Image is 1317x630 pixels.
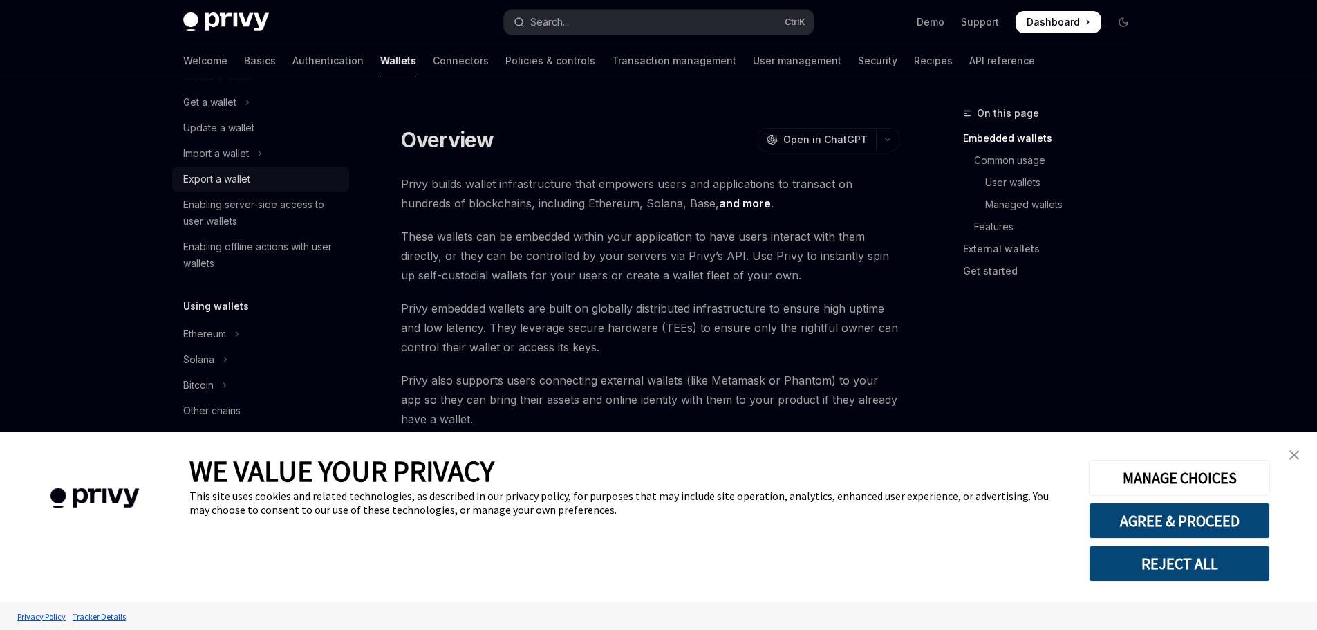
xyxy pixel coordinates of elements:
[1089,546,1270,582] button: REJECT ALL
[401,299,899,357] span: Privy embedded wallets are built on globally distributed infrastructure to ensure high uptime and...
[14,604,69,629] a: Privacy Policy
[505,44,595,77] a: Policies & controls
[1089,460,1270,496] button: MANAGE CHOICES
[753,44,841,77] a: User management
[401,127,494,152] h1: Overview
[963,216,1146,238] a: Features
[969,44,1035,77] a: API reference
[401,227,899,285] span: These wallets can be embedded within your application to have users interact with them directly, ...
[183,402,241,419] div: Other chains
[172,192,349,234] a: Enabling server-side access to user wallets
[172,234,349,276] a: Enabling offline actions with user wallets
[172,347,349,372] button: Toggle Solana section
[758,128,876,151] button: Open in ChatGPT
[433,44,489,77] a: Connectors
[401,371,899,429] span: Privy also supports users connecting external wallets (like Metamask or Phantom) to your app so t...
[858,44,897,77] a: Security
[183,239,341,272] div: Enabling offline actions with user wallets
[963,127,1146,149] a: Embedded wallets
[183,196,341,230] div: Enabling server-side access to user wallets
[1289,450,1299,460] img: close banner
[183,12,269,32] img: dark logo
[21,468,169,528] img: company logo
[172,373,349,398] button: Toggle Bitcoin section
[183,428,265,445] div: EVM smart wallets
[783,133,868,147] span: Open in ChatGPT
[914,44,953,77] a: Recipes
[961,15,999,29] a: Support
[1016,11,1101,33] a: Dashboard
[172,424,349,449] button: Toggle EVM smart wallets section
[69,604,129,629] a: Tracker Details
[612,44,736,77] a: Transaction management
[380,44,416,77] a: Wallets
[963,260,1146,282] a: Get started
[183,326,226,342] div: Ethereum
[504,10,814,35] button: Open search
[244,44,276,77] a: Basics
[172,398,349,423] a: Other chains
[183,120,254,136] div: Update a wallet
[963,238,1146,260] a: External wallets
[1089,503,1270,539] button: AGREE & PROCEED
[292,44,364,77] a: Authentication
[183,377,214,393] div: Bitcoin
[1112,11,1134,33] button: Toggle dark mode
[917,15,944,29] a: Demo
[172,167,349,192] a: Export a wallet
[1027,15,1080,29] span: Dashboard
[183,44,227,77] a: Welcome
[189,453,494,489] span: WE VALUE YOUR PRIVACY
[183,94,236,111] div: Get a wallet
[183,145,249,162] div: Import a wallet
[963,194,1146,216] a: Managed wallets
[183,351,214,368] div: Solana
[977,105,1039,122] span: On this page
[530,14,569,30] div: Search...
[172,322,349,346] button: Toggle Ethereum section
[785,17,805,28] span: Ctrl K
[183,298,249,315] h5: Using wallets
[401,174,899,213] span: Privy builds wallet infrastructure that empowers users and applications to transact on hundreds o...
[172,115,349,140] a: Update a wallet
[719,196,771,211] a: and more
[963,149,1146,172] a: Common usage
[963,172,1146,194] a: User wallets
[183,171,250,187] div: Export a wallet
[1280,441,1308,469] a: close banner
[172,90,349,115] button: Toggle Get a wallet section
[172,141,349,166] button: Toggle Import a wallet section
[189,489,1068,517] div: This site uses cookies and related technologies, as described in our privacy policy, for purposes...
